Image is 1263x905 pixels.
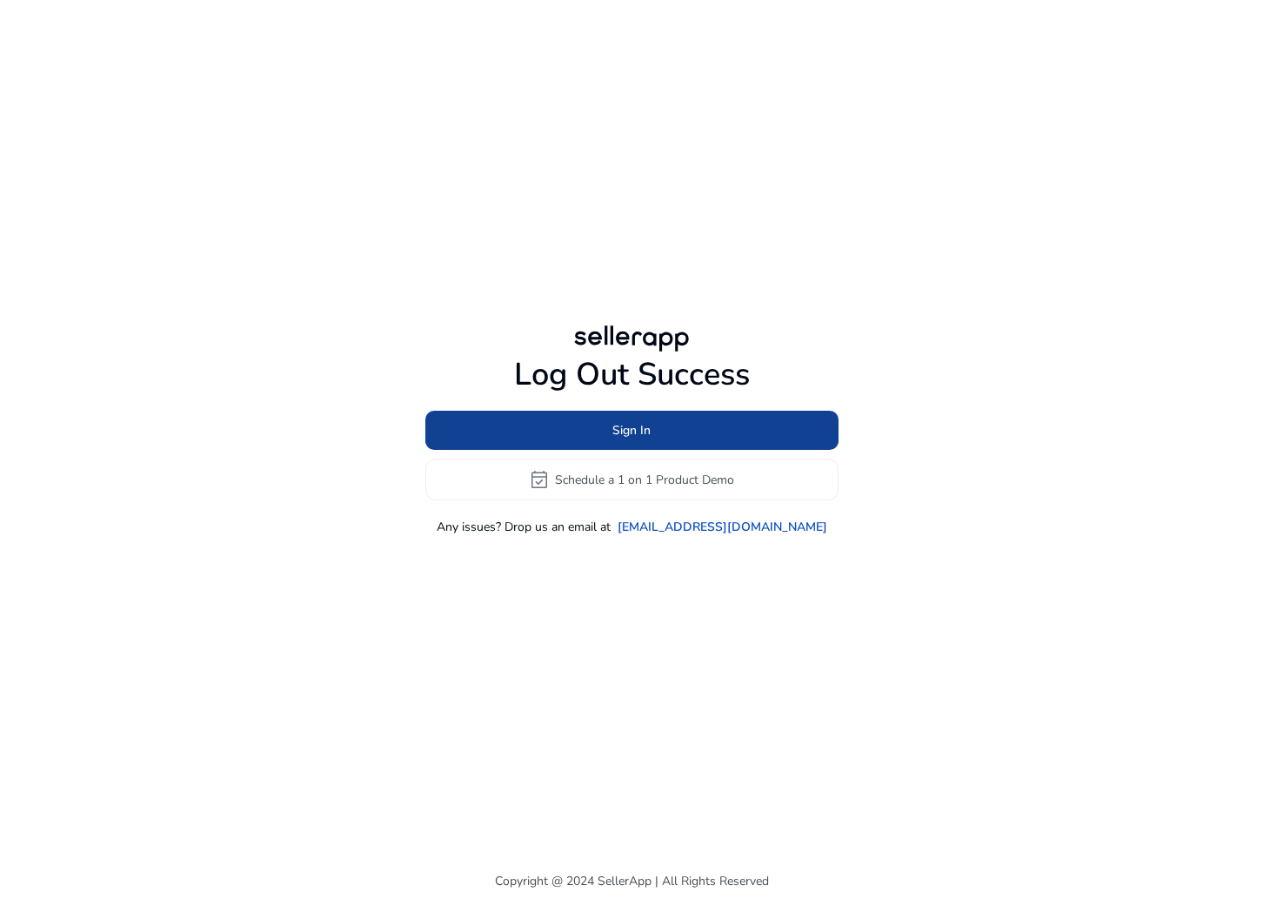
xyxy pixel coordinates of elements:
button: event_availableSchedule a 1 on 1 Product Demo [425,459,839,500]
a: [EMAIL_ADDRESS][DOMAIN_NAME] [618,518,827,536]
span: event_available [529,469,550,490]
h1: Log Out Success [425,356,839,393]
button: Sign In [425,411,839,450]
p: Any issues? Drop us an email at [437,518,611,536]
span: Sign In [612,421,651,439]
